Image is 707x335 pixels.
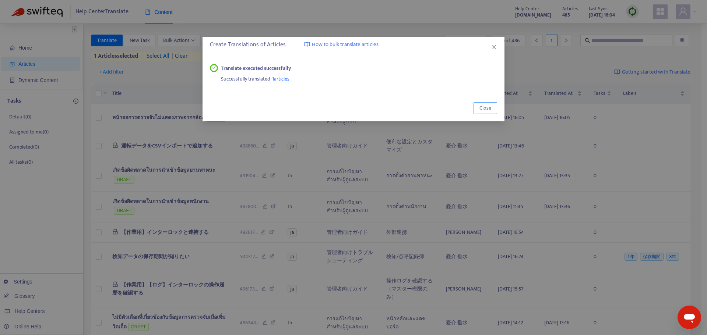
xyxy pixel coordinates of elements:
div: Successfully translated [221,72,497,83]
strong: Translate executed successfully [221,64,291,72]
span: check [212,66,216,70]
span: Close [479,104,491,112]
span: How to bulk translate articles [312,40,379,49]
a: How to bulk translate articles [304,40,379,49]
div: Create Translations of Articles [210,40,497,49]
img: image-link [304,42,310,47]
button: Close [474,102,497,114]
span: close [491,44,497,50]
span: 1 articles [272,75,289,83]
button: Close [490,43,498,51]
iframe: メッセージングウィンドウを開くボタン [678,306,701,329]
